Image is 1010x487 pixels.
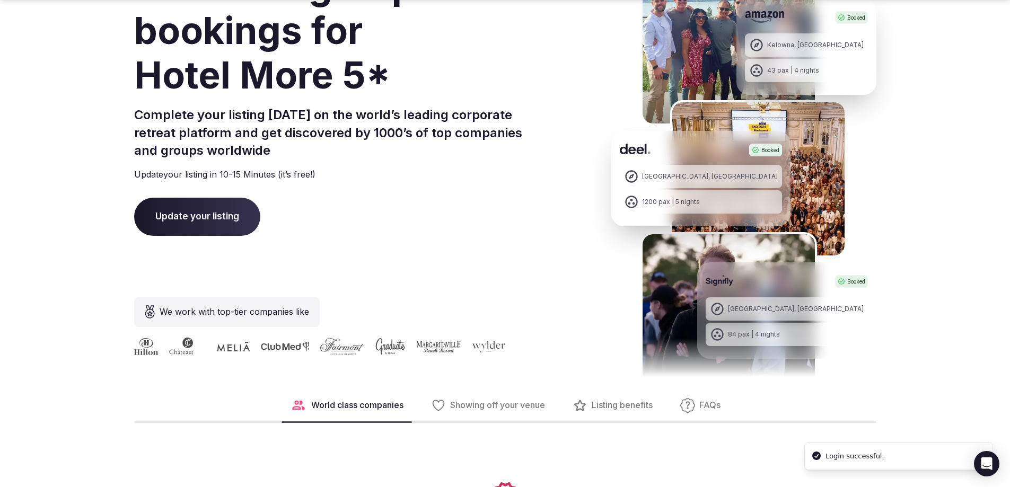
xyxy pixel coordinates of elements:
div: [GEOGRAPHIC_DATA], [GEOGRAPHIC_DATA] [728,305,864,314]
button: World class companies [282,389,412,421]
button: Showing off your venue [423,389,554,421]
button: FAQs [672,389,729,421]
img: Signifly Portugal Retreat [640,232,817,389]
div: Booked [835,11,868,24]
div: 1200 pax | 5 nights [642,198,700,207]
div: We work with top-tier companies like [134,297,320,327]
div: Booked [749,144,782,156]
span: Showing off your venue [450,399,545,411]
span: Update your listing [134,198,260,236]
span: World class companies [311,399,403,411]
div: Open Intercom Messenger [974,451,999,476]
span: Listing benefits [592,399,653,411]
div: [GEOGRAPHIC_DATA], [GEOGRAPHIC_DATA] [642,172,778,181]
div: Login successful. [825,451,884,462]
div: 43 pax | 4 nights [767,66,819,75]
a: Update your listing [134,211,260,222]
span: FAQs [699,399,721,411]
div: Kelowna, [GEOGRAPHIC_DATA] [767,41,864,50]
p: Update your listing in 10-15 Minutes (it’s free!) [134,168,547,181]
div: Booked [835,275,868,288]
h2: Complete your listing [DATE] on the world’s leading corporate retreat platform and get discovered... [134,106,547,160]
img: Deel Spain Retreat [670,100,847,258]
div: 84 pax | 4 nights [728,330,780,339]
button: Listing benefits [564,389,661,421]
